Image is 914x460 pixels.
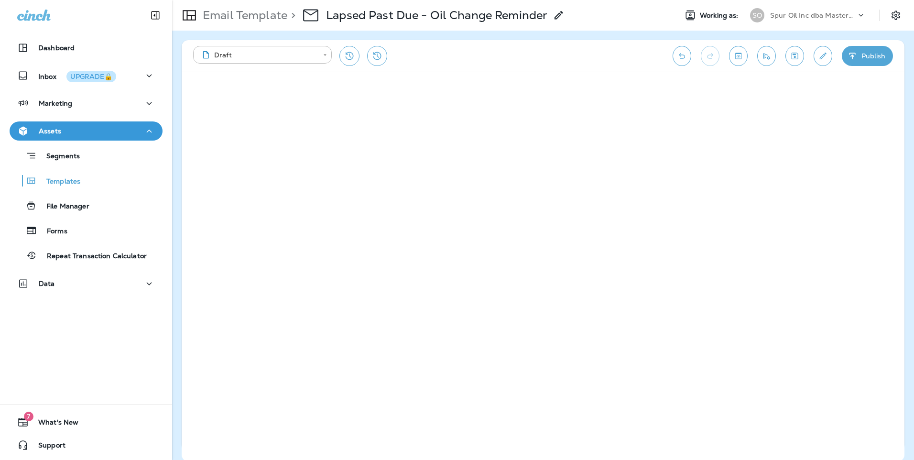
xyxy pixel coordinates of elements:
button: Restore from previous version [339,46,359,66]
button: Settings [887,7,904,24]
span: Working as: [700,11,740,20]
button: Collapse Sidebar [142,6,169,25]
button: Save [785,46,804,66]
span: 7 [24,412,33,421]
button: Toggle preview [729,46,748,66]
button: File Manager [10,196,163,216]
span: What's New [29,418,78,430]
div: SO [750,8,764,22]
span: Support [29,441,65,453]
p: Repeat Transaction Calculator [37,252,147,261]
button: View Changelog [367,46,387,66]
button: Segments [10,145,163,166]
button: Repeat Transaction Calculator [10,245,163,265]
button: UPGRADE🔒 [66,71,116,82]
div: Draft [200,50,316,60]
button: Templates [10,171,163,191]
p: Marketing [39,99,72,107]
button: Publish [842,46,893,66]
button: Forms [10,220,163,241]
p: Inbox [38,71,116,81]
button: Marketing [10,94,163,113]
button: Send test email [757,46,776,66]
p: Data [39,280,55,287]
button: Data [10,274,163,293]
p: File Manager [37,202,89,211]
button: Assets [10,121,163,141]
button: Edit details [814,46,832,66]
button: Support [10,436,163,455]
div: UPGRADE🔒 [70,73,112,80]
p: Email Template [199,8,287,22]
p: Assets [39,127,61,135]
p: Segments [37,152,80,162]
button: InboxUPGRADE🔒 [10,66,163,85]
p: Forms [37,227,67,236]
button: 7What's New [10,413,163,432]
button: Dashboard [10,38,163,57]
p: Templates [37,177,80,186]
p: Dashboard [38,44,75,52]
p: Lapsed Past Due - Oil Change Reminder [326,8,547,22]
button: Undo [673,46,691,66]
p: Spur Oil Inc dba MasterLube [770,11,856,19]
p: > [287,8,295,22]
